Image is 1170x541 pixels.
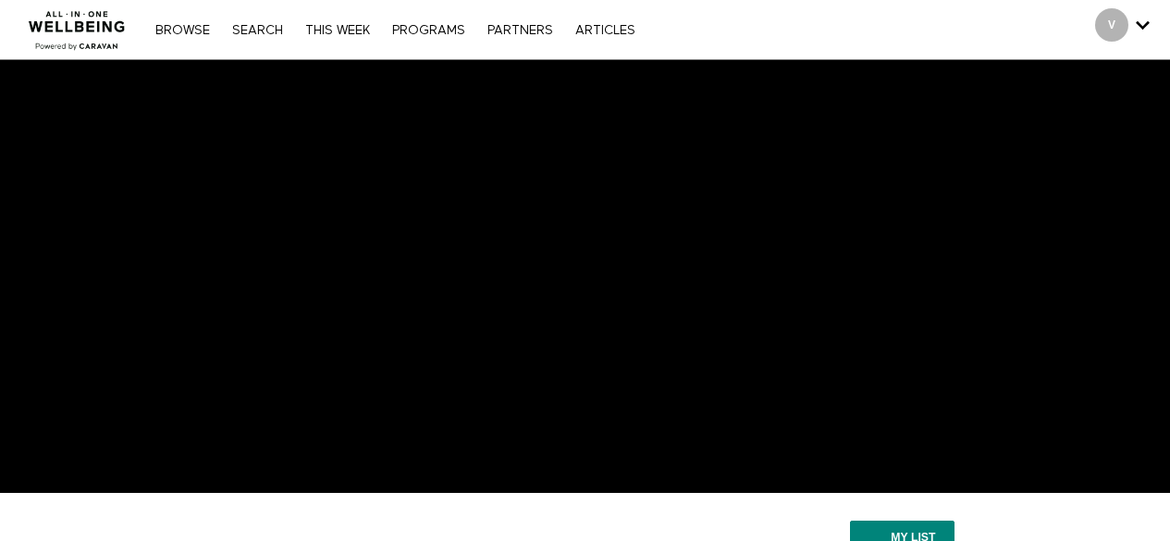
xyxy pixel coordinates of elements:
nav: Primary [146,20,644,39]
a: Search [223,24,292,37]
a: Browse [146,24,219,37]
a: PARTNERS [478,24,562,37]
a: ARTICLES [566,24,645,37]
a: PROGRAMS [383,24,474,37]
a: THIS WEEK [296,24,379,37]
